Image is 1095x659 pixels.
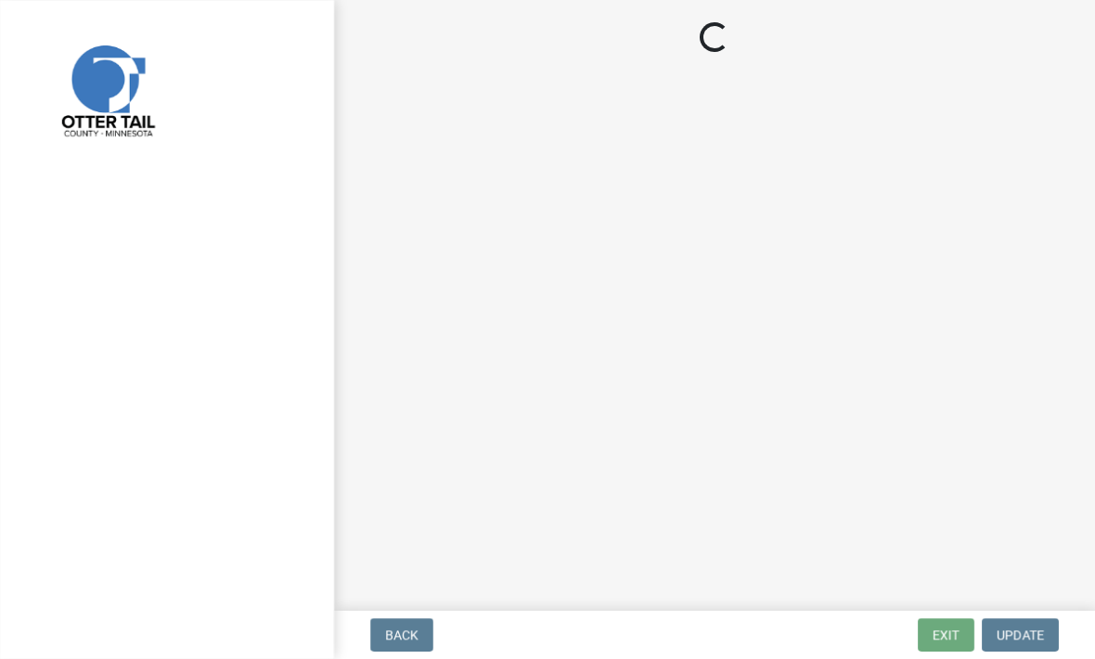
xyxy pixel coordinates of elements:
button: Update [982,618,1059,652]
span: Update [997,627,1044,642]
button: Back [370,618,433,652]
button: Exit [918,618,974,652]
img: Otter Tail County, Minnesota [37,19,176,159]
span: Back [385,627,419,642]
